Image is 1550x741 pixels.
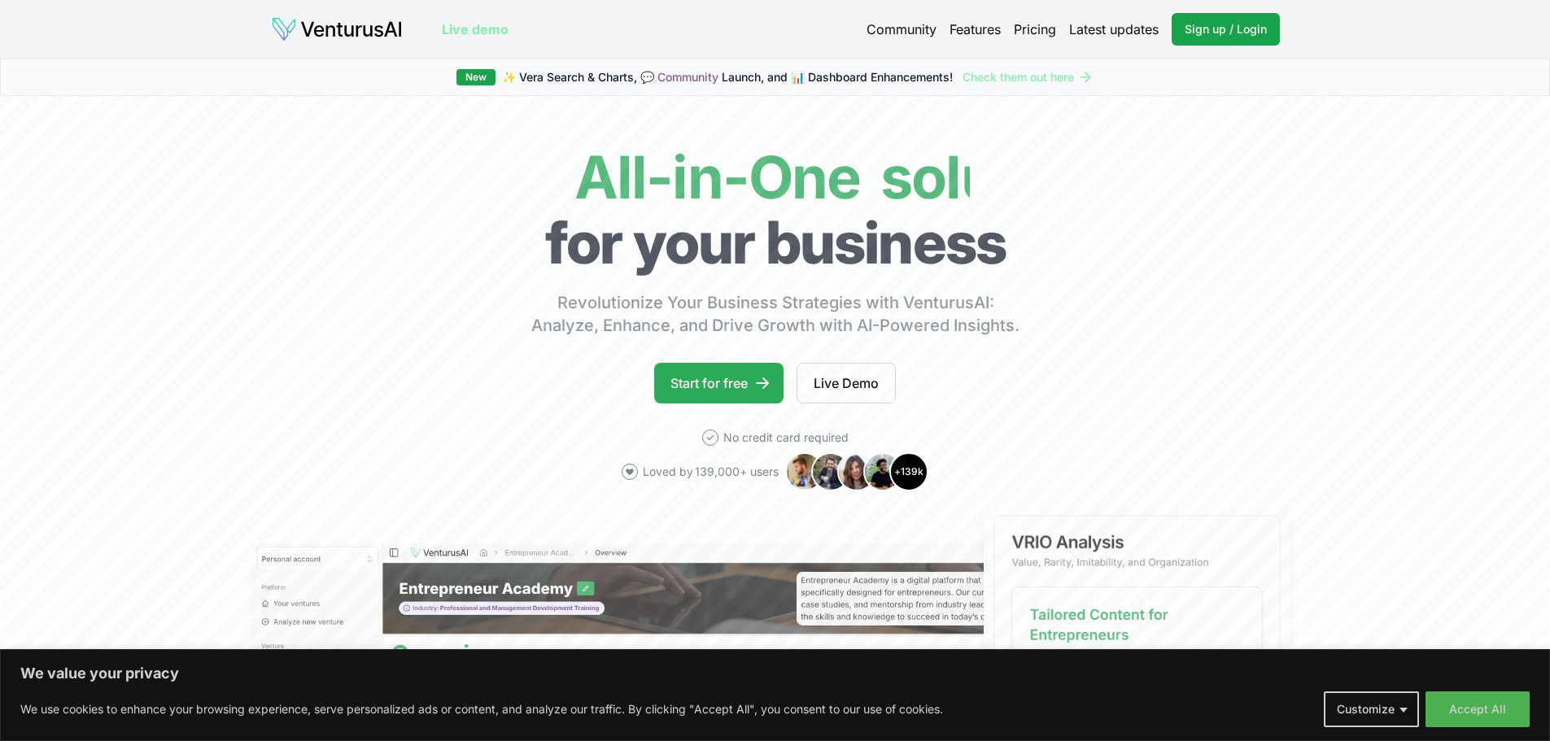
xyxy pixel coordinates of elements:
[456,69,496,85] div: New
[785,452,824,491] img: Avatar 1
[657,70,718,84] a: Community
[797,363,896,403] a: Live Demo
[811,452,850,491] img: Avatar 2
[1324,691,1419,727] button: Customize
[1426,691,1530,727] button: Accept All
[863,452,902,491] img: Avatar 4
[442,20,509,39] a: Live demo
[837,452,876,491] img: Avatar 3
[1185,21,1267,37] span: Sign up / Login
[20,700,943,719] p: We use cookies to enhance your browsing experience, serve personalized ads or content, and analyz...
[271,16,403,42] img: logo
[502,69,953,85] span: ✨ Vera Search & Charts, 💬 Launch, and 📊 Dashboard Enhancements!
[950,20,1001,39] a: Features
[963,69,1094,85] a: Check them out here
[1014,20,1056,39] a: Pricing
[1172,13,1280,46] a: Sign up / Login
[654,363,784,403] a: Start for free
[1069,20,1159,39] a: Latest updates
[20,664,1530,683] p: We value your privacy
[867,20,937,39] a: Community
